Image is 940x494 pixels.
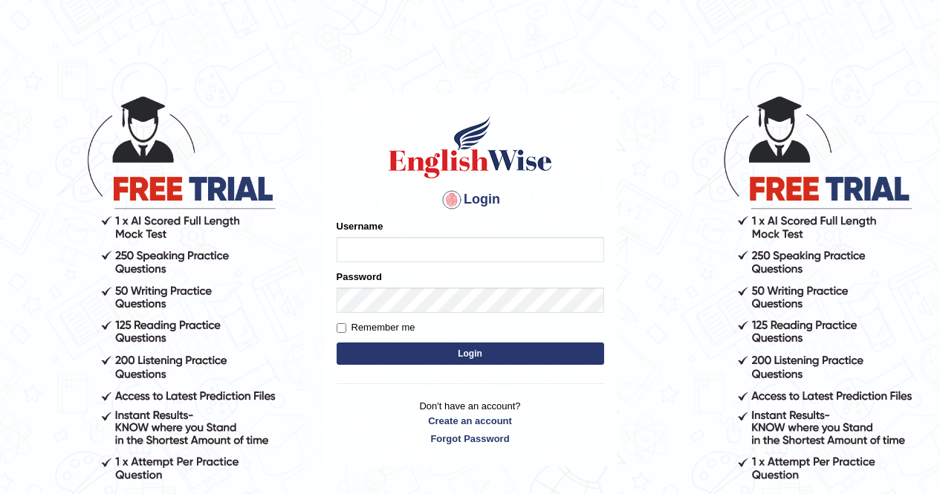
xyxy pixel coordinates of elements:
input: Remember me [337,323,346,333]
a: Forgot Password [337,432,604,446]
a: Create an account [337,414,604,428]
label: Remember me [337,320,415,335]
h4: Login [337,188,604,212]
p: Don't have an account? [337,399,604,445]
label: Username [337,219,383,233]
label: Password [337,270,382,284]
button: Login [337,342,604,365]
img: Logo of English Wise sign in for intelligent practice with AI [386,114,555,181]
